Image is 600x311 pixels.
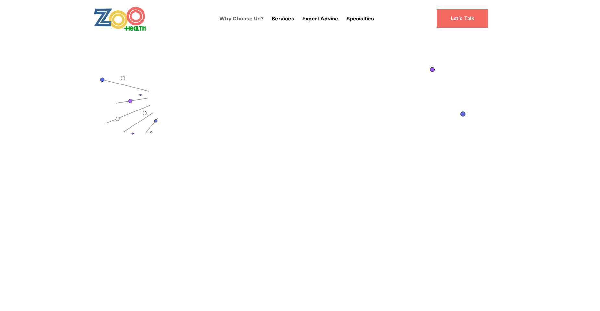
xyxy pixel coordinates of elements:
div: Services [272,5,294,32]
a: Let’s Talk [436,9,489,28]
div: Specialties [346,5,374,32]
p: Services [272,15,294,22]
a: Why Choose Us? [219,9,264,28]
a: Specialties [346,15,374,22]
p: Expert Advice [302,15,338,22]
a: Expert Advice [302,11,338,26]
div: Expert Advice [302,5,338,32]
a: home [94,6,164,31]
